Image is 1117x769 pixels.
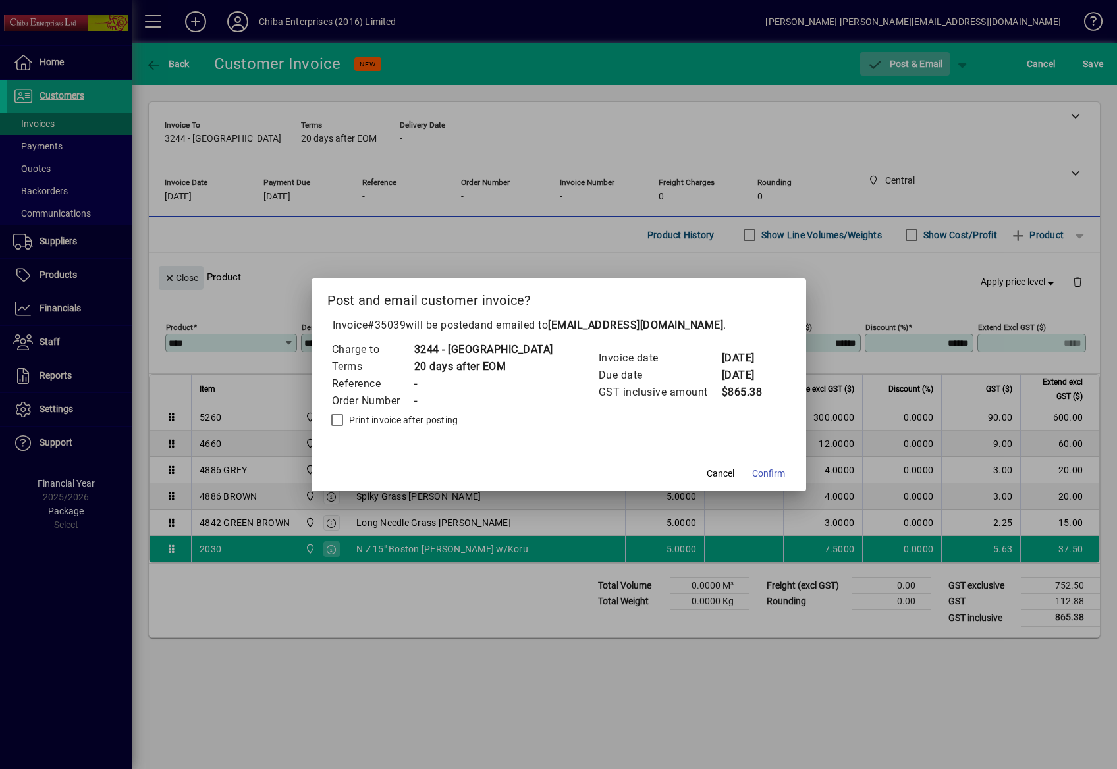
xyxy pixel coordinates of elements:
td: GST inclusive amount [598,384,721,401]
td: 3244 - [GEOGRAPHIC_DATA] [414,341,553,358]
span: and emailed to [474,319,723,331]
td: Terms [331,358,414,375]
td: $865.38 [721,384,774,401]
td: Reference [331,375,414,392]
td: [DATE] [721,350,774,367]
button: Confirm [747,462,790,486]
span: Confirm [752,467,785,481]
h2: Post and email customer invoice? [312,278,806,317]
button: Cancel [699,462,742,486]
label: Print invoice after posting [346,413,458,427]
td: [DATE] [721,367,774,384]
p: Invoice will be posted . [327,317,790,333]
td: - [414,392,553,410]
b: [EMAIL_ADDRESS][DOMAIN_NAME] [548,319,723,331]
td: - [414,375,553,392]
span: Cancel [707,467,734,481]
td: Invoice date [598,350,721,367]
td: Order Number [331,392,414,410]
td: Charge to [331,341,414,358]
td: 20 days after EOM [414,358,553,375]
span: #35039 [368,319,406,331]
td: Due date [598,367,721,384]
